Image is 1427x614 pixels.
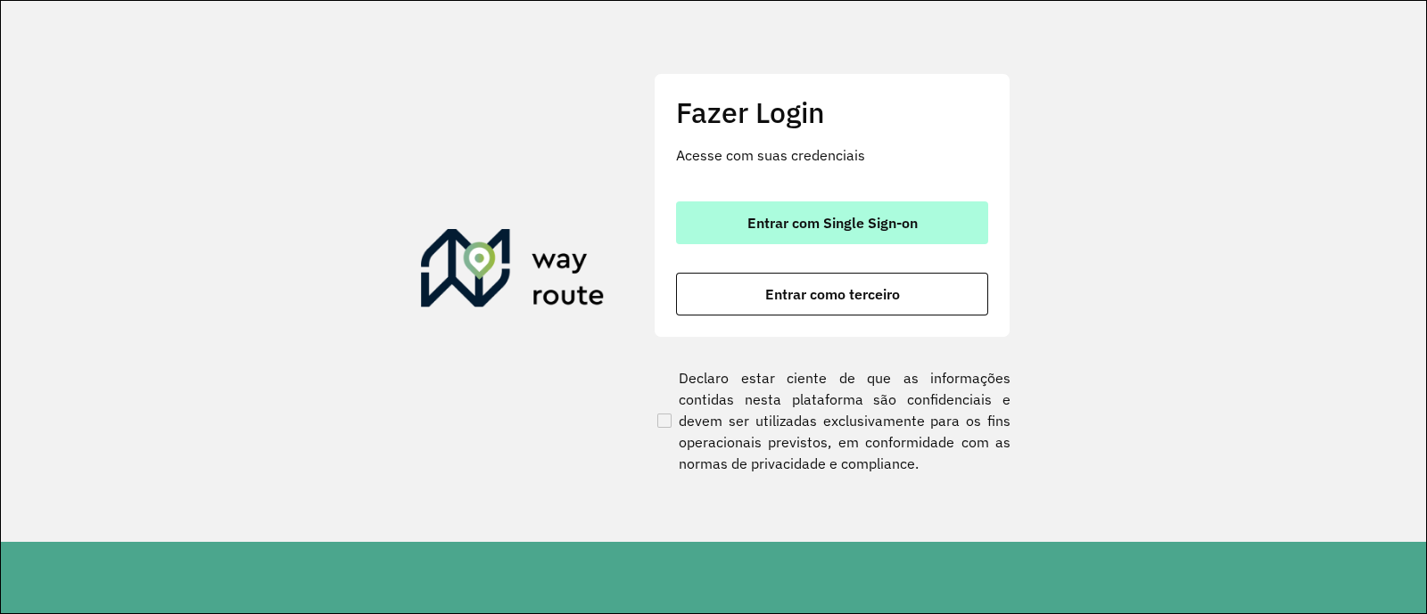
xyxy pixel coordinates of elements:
img: Roteirizador AmbevTech [421,229,605,315]
p: Acesse com suas credenciais [676,144,988,166]
label: Declaro estar ciente de que as informações contidas nesta plataforma são confidenciais e devem se... [654,367,1010,474]
span: Entrar com Single Sign-on [747,216,918,230]
button: button [676,273,988,315]
button: button [676,201,988,244]
h2: Fazer Login [676,95,988,129]
span: Entrar como terceiro [765,287,900,301]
